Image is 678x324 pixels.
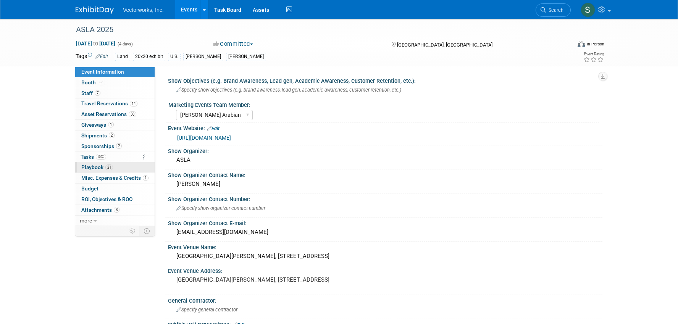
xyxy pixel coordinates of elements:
[168,295,602,305] div: General Contractor:
[526,40,604,51] div: Event Format
[176,307,237,313] span: Specify general contractor
[583,52,604,56] div: Event Rating
[81,69,124,75] span: Event Information
[176,205,265,211] span: Specify show organizer contact number
[76,6,114,14] img: ExhibitDay
[108,122,114,127] span: 1
[129,111,136,117] span: 38
[133,53,165,61] div: 20x20 exhibit
[75,98,155,109] a: Travel Reservations14
[586,41,604,47] div: In-Person
[168,75,602,85] div: Show Objectives (e.g. Brand Awareness, Lead gen, Academic Awareness, Customer Retention, etc.):
[75,131,155,141] a: Shipments2
[168,265,602,275] div: Event Venue Address:
[81,143,122,149] span: Sponsorships
[168,242,602,251] div: Event Venue Name:
[81,132,115,139] span: Shipments
[117,42,133,47] span: (4 days)
[126,226,139,236] td: Personalize Event Tab Strip
[75,152,155,162] a: Tasks33%
[578,41,585,47] img: Format-Inperson.png
[105,164,113,170] span: 21
[123,7,164,13] span: Vectorworks, Inc.
[81,100,137,106] span: Travel Reservations
[116,143,122,149] span: 2
[81,90,100,96] span: Staff
[96,154,106,160] span: 33%
[168,53,181,61] div: U.S.
[81,164,113,170] span: Playbook
[168,218,602,227] div: Show Organizer Contact E-mail:
[75,109,155,119] a: Asset Reservations38
[211,40,256,48] button: Committed
[114,207,119,213] span: 8
[174,154,597,166] div: ASLA
[92,40,99,47] span: to
[95,54,108,59] a: Edit
[81,196,132,202] span: ROI, Objectives & ROO
[75,162,155,172] a: Playbook21
[75,77,155,88] a: Booth
[168,123,602,132] div: Event Website:
[397,42,492,48] span: [GEOGRAPHIC_DATA], [GEOGRAPHIC_DATA]
[99,80,103,84] i: Booth reservation complete
[75,184,155,194] a: Budget
[80,218,92,224] span: more
[76,52,108,61] td: Tags
[168,169,602,179] div: Show Organizer Contact Name:
[143,175,149,181] span: 1
[168,145,602,155] div: Show Organizer:
[109,132,115,138] span: 2
[81,175,149,181] span: Misc. Expenses & Credits
[76,40,116,47] span: [DATE] [DATE]
[75,216,155,226] a: more
[75,88,155,98] a: Staff7
[183,53,223,61] div: [PERSON_NAME]
[75,141,155,152] a: Sponsorships2
[75,205,155,215] a: Attachments8
[73,23,559,37] div: ASLA 2025
[130,101,137,106] span: 14
[81,79,105,85] span: Booth
[176,276,341,283] pre: [GEOGRAPHIC_DATA][PERSON_NAME], [STREET_ADDRESS]
[75,194,155,205] a: ROI, Objectives & ROO
[75,173,155,183] a: Misc. Expenses & Credits1
[174,178,597,190] div: [PERSON_NAME]
[546,7,563,13] span: Search
[81,207,119,213] span: Attachments
[207,126,220,131] a: Edit
[81,154,106,160] span: Tasks
[174,250,597,262] div: [GEOGRAPHIC_DATA][PERSON_NAME], [STREET_ADDRESS]
[226,53,266,61] div: [PERSON_NAME]
[168,99,599,109] div: Marketing Events Team Member:
[177,135,231,141] a: [URL][DOMAIN_NAME]
[536,3,571,17] a: Search
[75,67,155,77] a: Event Information
[168,193,602,203] div: Show Organizer Contact Number:
[75,120,155,130] a: Giveaways1
[81,185,98,192] span: Budget
[81,122,114,128] span: Giveaways
[174,226,597,238] div: [EMAIL_ADDRESS][DOMAIN_NAME]
[95,90,100,96] span: 7
[176,87,401,93] span: Specify show objectives (e.g. brand awareness, lead gen, academic awareness, customer retention, ...
[581,3,595,17] img: Sarah Angley
[81,111,136,117] span: Asset Reservations
[115,53,130,61] div: Land
[139,226,155,236] td: Toggle Event Tabs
